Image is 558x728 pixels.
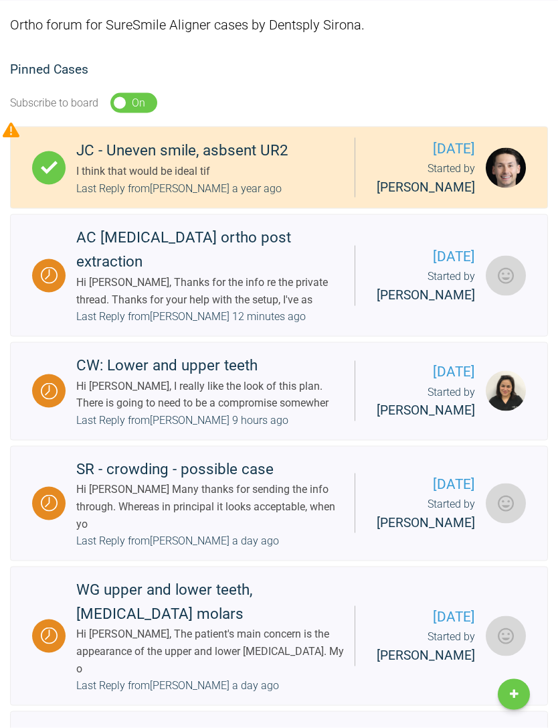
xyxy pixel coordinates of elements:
[10,60,548,80] h2: Pinned Cases
[377,384,475,421] div: Started by
[76,354,344,378] div: CW: Lower and upper teeth
[377,403,475,418] span: [PERSON_NAME]
[76,163,288,180] div: I think that would be ideal tif
[10,94,98,112] div: Subscribe to board
[41,159,58,176] img: Complete
[10,1,548,49] div: Ortho forum for SureSmile Aligner cases by Dentsply Sirona.
[486,371,526,411] img: Swati Anand
[76,578,344,626] div: WG upper and lower teeth, [MEDICAL_DATA] molars
[41,267,58,284] img: Waiting
[76,481,344,532] div: Hi [PERSON_NAME] Many thanks for sending the info through. Whereas in principal it looks acceptab...
[486,148,526,188] img: Jack Dowling
[377,179,475,195] span: [PERSON_NAME]
[486,256,526,296] img: Sally Davies
[76,677,279,695] div: Last Reply from [PERSON_NAME] a day ago
[76,180,282,198] div: Last Reply from [PERSON_NAME] a year ago
[41,383,58,400] img: Waiting
[41,495,58,512] img: Waiting
[76,226,344,274] div: AC [MEDICAL_DATA] ortho post extraction
[76,378,344,412] div: Hi [PERSON_NAME], I really like the look of this plan. There is going to need to be a compromise ...
[377,606,475,628] span: [DATE]
[377,287,475,303] span: [PERSON_NAME]
[76,626,344,677] div: Hi [PERSON_NAME], The patient's main concern is the appearance of the upper and lower [MEDICAL_DA...
[377,268,475,305] div: Started by
[486,616,526,656] img: John Paul Flanigan
[76,274,344,308] div: Hi [PERSON_NAME], Thanks for the info re the private thread. Thanks for your help with the setup,...
[486,484,526,524] img: John Paul Flanigan
[377,361,475,383] span: [DATE]
[76,457,344,482] div: SR - crowding - possible case
[76,139,288,163] div: JC - Uneven smile, asbsent UR2
[10,214,548,336] a: WaitingAC [MEDICAL_DATA] ortho post extractionHi [PERSON_NAME], Thanks for the info re the privat...
[498,679,530,710] a: New Case
[3,122,19,139] img: Priority
[377,496,475,533] div: Started by
[10,446,548,561] a: WaitingSR - crowding - possible caseHi [PERSON_NAME] Many thanks for sending the info through. Wh...
[377,246,475,268] span: [DATE]
[377,648,475,663] span: [PERSON_NAME]
[76,532,279,550] div: Last Reply from [PERSON_NAME] a day ago
[10,342,548,441] a: WaitingCW: Lower and upper teethHi [PERSON_NAME], I really like the look of this plan. There is g...
[377,160,475,198] div: Started by
[10,567,548,706] a: WaitingWG upper and lower teeth, [MEDICAL_DATA] molarsHi [PERSON_NAME], The patient's main concer...
[377,138,475,160] span: [DATE]
[377,628,475,666] div: Started by
[41,628,58,644] img: Waiting
[76,412,288,429] div: Last Reply from [PERSON_NAME] 9 hours ago
[377,474,475,496] span: [DATE]
[377,515,475,530] span: [PERSON_NAME]
[10,127,548,210] a: CompleteJC - Uneven smile, asbsent UR2I think that would be ideal tifLast Reply from[PERSON_NAME]...
[132,94,145,112] div: On
[76,308,306,325] div: Last Reply from [PERSON_NAME] 12 minutes ago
